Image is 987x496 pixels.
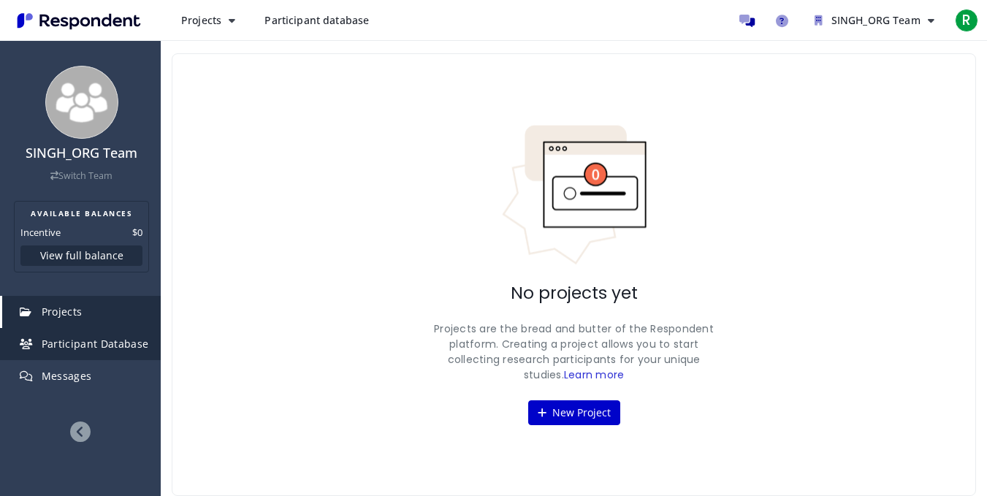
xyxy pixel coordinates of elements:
dd: $0 [132,225,142,240]
span: Messages [42,369,92,383]
span: Projects [181,13,221,27]
img: Respondent [12,9,146,33]
span: Participant database [264,13,369,27]
a: Switch Team [50,169,113,182]
button: R [952,7,981,34]
span: Participant Database [42,337,149,351]
dt: Incentive [20,225,61,240]
a: Help and support [768,6,797,35]
span: Projects [42,305,83,318]
img: No projects indicator [501,124,647,266]
h2: No projects yet [511,283,638,304]
button: Projects [169,7,247,34]
p: Projects are the bread and butter of the Respondent platform. Creating a project allows you to st... [428,321,720,383]
h2: AVAILABLE BALANCES [20,207,142,219]
a: Participant database [253,7,381,34]
a: Learn more [564,367,625,382]
a: Message participants [733,6,762,35]
h4: SINGH_ORG Team [9,146,153,161]
span: R [955,9,978,32]
button: SINGH_ORG Team [803,7,946,34]
button: New Project [528,400,620,425]
span: SINGH_ORG Team [831,13,921,27]
section: Balance summary [14,201,149,272]
button: View full balance [20,245,142,266]
img: team_avatar_256.png [45,66,118,139]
